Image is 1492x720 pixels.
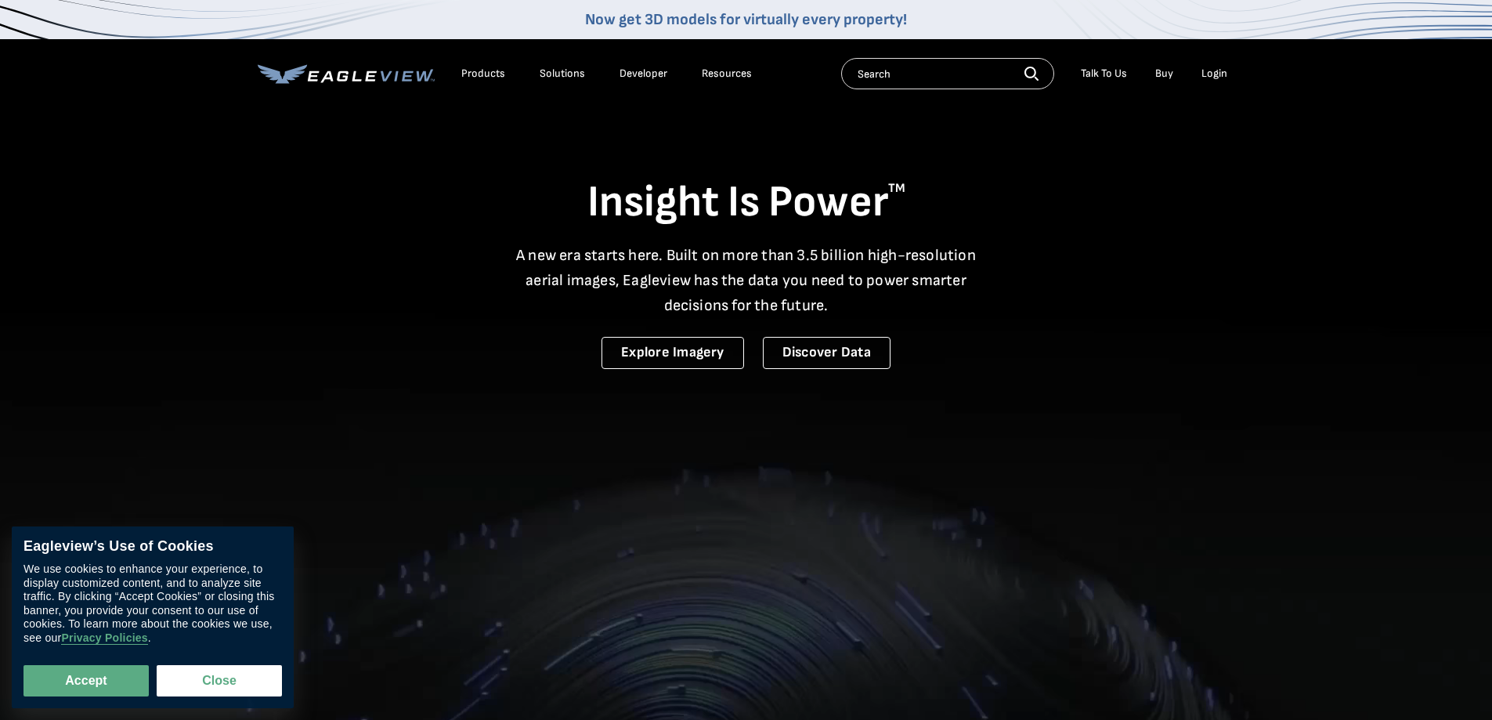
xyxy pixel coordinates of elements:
[585,10,907,29] a: Now get 3D models for virtually every property!
[23,563,282,646] div: We use cookies to enhance your experience, to display customized content, and to analyze site tra...
[258,175,1235,230] h1: Insight Is Power
[1155,67,1173,81] a: Buy
[540,67,585,81] div: Solutions
[841,58,1054,89] input: Search
[61,632,147,646] a: Privacy Policies
[507,243,986,318] p: A new era starts here. Built on more than 3.5 billion high-resolution aerial images, Eagleview ha...
[888,181,905,196] sup: TM
[23,665,149,696] button: Accept
[1201,67,1227,81] div: Login
[461,67,505,81] div: Products
[620,67,667,81] a: Developer
[23,538,282,555] div: Eagleview’s Use of Cookies
[157,665,282,696] button: Close
[702,67,752,81] div: Resources
[763,337,891,369] a: Discover Data
[1081,67,1127,81] div: Talk To Us
[601,337,744,369] a: Explore Imagery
